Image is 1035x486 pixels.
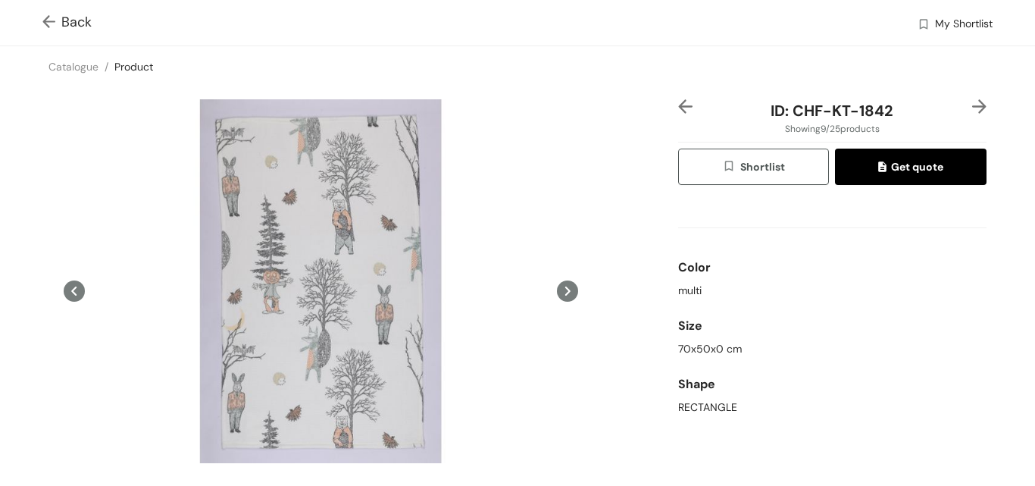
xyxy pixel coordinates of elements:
[722,159,740,176] img: wishlist
[678,149,830,185] button: wishlistShortlist
[878,161,891,175] img: quote
[678,99,693,114] img: left
[48,60,98,74] a: Catalogue
[678,369,987,400] div: Shape
[771,101,893,121] span: ID: CHF-KT-1842
[42,15,61,31] img: Go back
[785,122,880,136] span: Showing 9 / 25 products
[105,60,108,74] span: /
[878,158,943,175] span: Get quote
[42,12,92,33] span: Back
[678,283,987,299] div: multi
[972,99,987,114] img: right
[678,252,987,283] div: Color
[935,16,993,34] span: My Shortlist
[678,400,987,415] div: RECTANGLE
[678,311,987,341] div: Size
[678,341,987,357] div: 70x50x0 cm
[722,158,785,176] span: Shortlist
[917,17,930,33] img: wishlist
[835,149,987,185] button: quoteGet quote
[114,60,153,74] a: Product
